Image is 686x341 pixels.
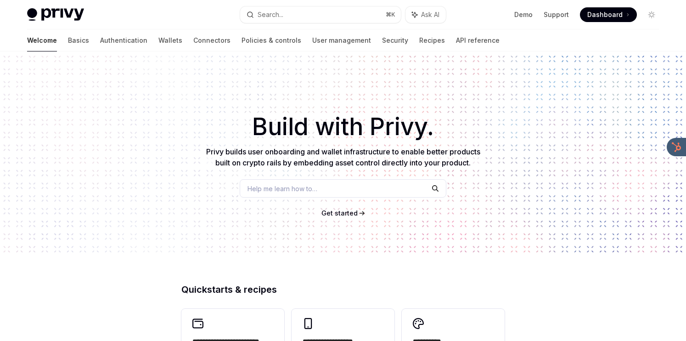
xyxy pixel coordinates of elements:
button: Search...⌘K [240,6,401,23]
button: Toggle dark mode [644,7,659,22]
span: Ask AI [421,10,439,19]
a: Get started [321,209,358,218]
span: Quickstarts & recipes [181,285,277,294]
a: Demo [514,10,533,19]
a: Security [382,29,408,51]
a: Dashboard [580,7,637,22]
a: Wallets [158,29,182,51]
a: Basics [68,29,89,51]
span: Get started [321,209,358,217]
a: Connectors [193,29,231,51]
a: Welcome [27,29,57,51]
div: Search... [258,9,283,20]
img: light logo [27,8,84,21]
a: Authentication [100,29,147,51]
a: Policies & controls [242,29,301,51]
span: ⌘ K [386,11,395,18]
span: Privy builds user onboarding and wallet infrastructure to enable better products built on crypto ... [206,147,480,167]
a: Recipes [419,29,445,51]
button: Ask AI [405,6,446,23]
a: User management [312,29,371,51]
span: Help me learn how to… [247,184,317,193]
span: Build with Privy. [252,119,434,135]
a: API reference [456,29,500,51]
span: Dashboard [587,10,623,19]
a: Support [544,10,569,19]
